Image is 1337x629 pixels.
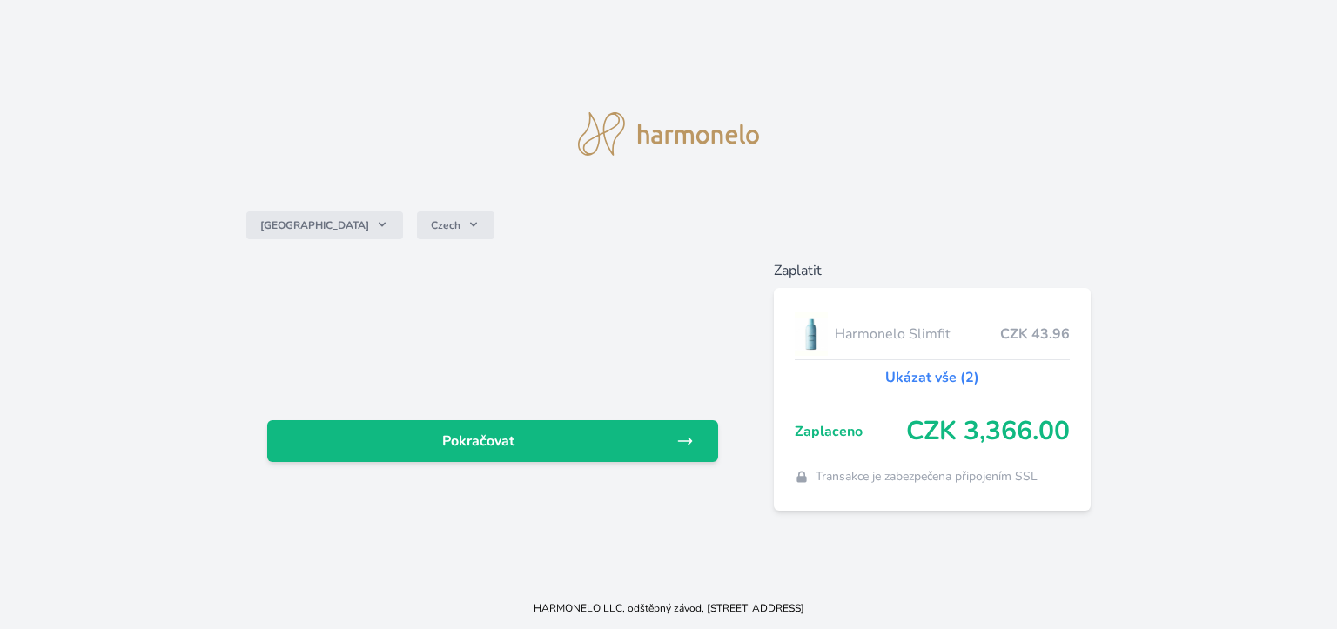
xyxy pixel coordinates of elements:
[885,367,979,388] a: Ukázat vše (2)
[578,112,759,156] img: logo.svg
[267,420,718,462] a: Pokračovat
[795,421,906,442] span: Zaplaceno
[246,211,403,239] button: [GEOGRAPHIC_DATA]
[431,218,460,232] span: Czech
[816,468,1038,485] span: Transakce je zabezpečena připojením SSL
[906,416,1070,447] span: CZK 3,366.00
[281,431,676,452] span: Pokračovat
[417,211,494,239] button: Czech
[795,312,828,356] img: SLIMFIT_se_stinem_x-lo.jpg
[260,218,369,232] span: [GEOGRAPHIC_DATA]
[1000,324,1070,345] span: CZK 43.96
[835,324,1000,345] span: Harmonelo Slimfit
[774,260,1091,281] h6: Zaplatit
